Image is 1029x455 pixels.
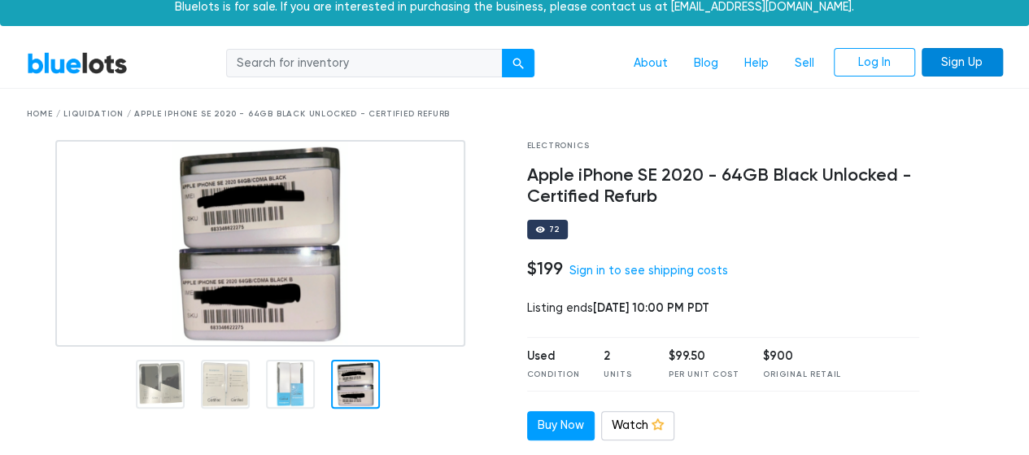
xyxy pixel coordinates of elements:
input: Search for inventory [226,49,503,78]
div: Electronics [527,140,920,152]
div: 2 [604,348,644,365]
div: Listing ends [527,300,920,317]
a: Buy Now [527,411,595,440]
div: 72 [549,225,560,234]
div: Per Unit Cost [669,369,739,381]
img: 45c1f6d8-b831-465a-a350-bbc7268e0ce8-1755094708.png [55,140,465,347]
a: About [621,48,681,79]
h4: Apple iPhone SE 2020 - 64GB Black Unlocked - Certified Refurb [527,165,920,208]
h4: $199 [527,258,563,279]
a: Blog [681,48,731,79]
a: Sell [782,48,827,79]
a: Help [731,48,782,79]
div: Original Retail [763,369,841,381]
a: BlueLots [27,51,128,75]
div: Condition [527,369,580,381]
a: Watch [601,411,674,440]
div: $900 [763,348,841,365]
div: Used [527,348,580,365]
span: [DATE] 10:00 PM PDT [593,300,709,315]
div: Home / Liquidation / Apple iPhone SE 2020 - 64GB Black Unlocked - Certified Refurb [27,108,1003,120]
div: Units [604,369,644,381]
a: Sign in to see shipping costs [569,264,728,278]
a: Sign Up [922,48,1003,77]
div: $99.50 [669,348,739,365]
a: Log In [834,48,915,77]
